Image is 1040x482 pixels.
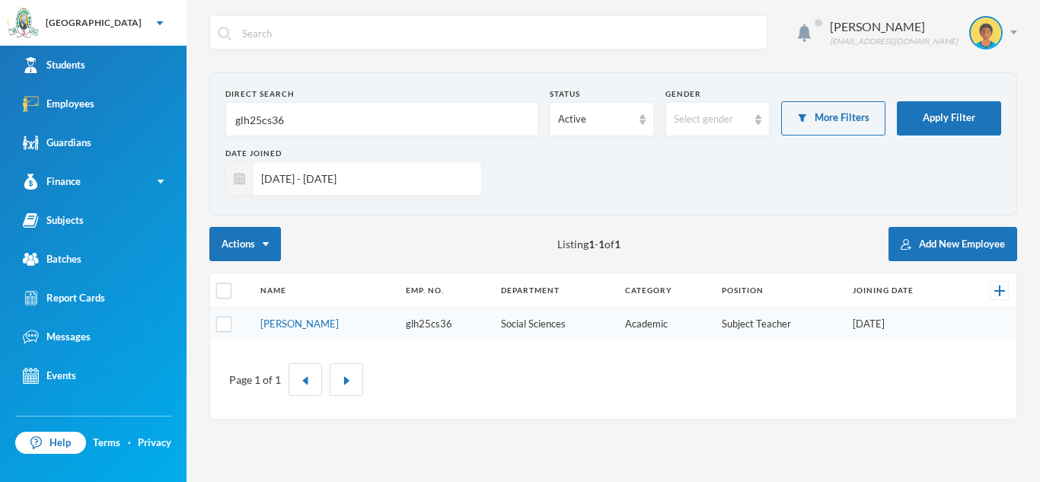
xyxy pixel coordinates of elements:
img: STUDENT [971,18,1001,48]
div: · [128,436,131,451]
b: 1 [598,238,605,251]
span: Listing - of [557,236,620,252]
div: Active [558,112,632,127]
div: Employees [23,96,94,112]
th: Name [253,273,398,308]
div: Finance [23,174,81,190]
td: [DATE] [845,308,963,340]
div: Events [23,368,76,384]
input: Name, Emp. No, Phone number, Email Address [234,103,530,137]
div: Guardians [23,135,91,151]
b: 1 [614,238,620,251]
td: glh25cs36 [398,308,494,340]
button: Apply Filter [897,101,1001,136]
a: Privacy [138,436,171,451]
input: e.g. 22/08/2025 - 22/09/2025 [254,161,474,196]
td: Social Sciences [493,308,617,340]
div: [EMAIL_ADDRESS][DOMAIN_NAME] [830,36,958,47]
div: Batches [23,251,81,267]
td: Academic [617,308,714,340]
th: Department [493,273,617,308]
div: Subjects [23,212,84,228]
img: logo [8,8,39,39]
div: [GEOGRAPHIC_DATA] [46,16,142,30]
input: Search [241,16,759,50]
th: Emp. No. [398,273,494,308]
b: 1 [589,238,595,251]
button: Actions [209,227,281,261]
div: Direct Search [225,88,538,100]
div: Gender [665,88,770,100]
button: More Filters [781,101,885,136]
div: Status [550,88,654,100]
div: Students [23,57,85,73]
div: Page 1 of 1 [229,372,281,388]
a: [PERSON_NAME] [260,318,339,330]
th: Joining Date [845,273,963,308]
td: Subject Teacher [714,308,845,340]
div: Select gender [674,112,748,127]
a: Terms [93,436,120,451]
div: Report Cards [23,290,105,306]
img: + [994,286,1005,296]
th: Position [714,273,845,308]
div: [PERSON_NAME] [830,18,958,36]
th: Category [617,273,714,308]
div: Messages [23,329,91,345]
button: Add New Employee [888,227,1017,261]
img: search [218,27,231,40]
div: Date Joined [225,148,482,159]
a: Help [15,432,86,455]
